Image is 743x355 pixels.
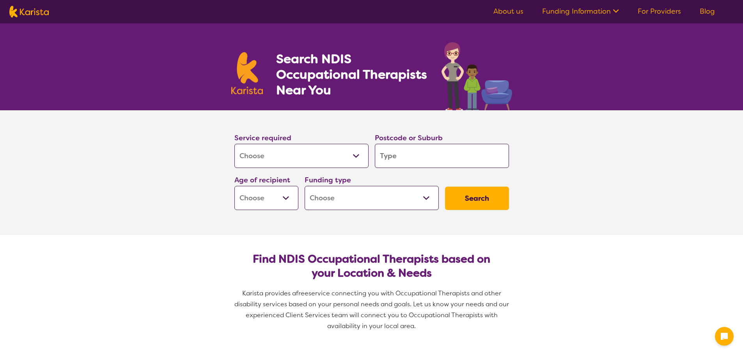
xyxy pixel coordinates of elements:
[375,144,509,168] input: Type
[231,52,263,94] img: Karista logo
[305,175,351,185] label: Funding type
[242,289,296,297] span: Karista provides a
[9,6,49,18] img: Karista logo
[493,7,523,16] a: About us
[442,42,512,110] img: occupational-therapy
[375,133,443,143] label: Postcode or Suburb
[445,187,509,210] button: Search
[234,133,291,143] label: Service required
[638,7,681,16] a: For Providers
[241,252,503,280] h2: Find NDIS Occupational Therapists based on your Location & Needs
[234,289,511,330] span: service connecting you with Occupational Therapists and other disability services based on your p...
[276,51,428,98] h1: Search NDIS Occupational Therapists Near You
[700,7,715,16] a: Blog
[542,7,619,16] a: Funding Information
[234,175,290,185] label: Age of recipient
[296,289,309,297] span: free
